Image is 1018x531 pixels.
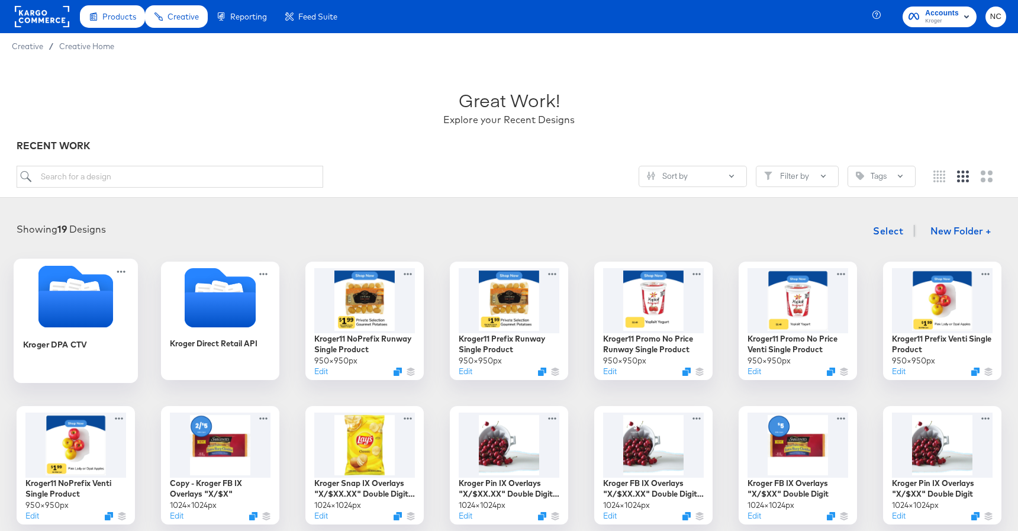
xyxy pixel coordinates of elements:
button: Edit [603,510,617,522]
svg: Small grid [933,170,945,182]
div: Kroger Pin IX Overlays "X/$XX.XX" Double Digit Cents1024×1024pxEditDuplicate [450,406,568,524]
div: Kroger FB IX Overlays "X/$XX.XX" Double Digit Cents1024×1024pxEditDuplicate [594,406,713,524]
div: Kroger Direct Retail API [170,338,257,349]
span: Kroger [925,17,959,26]
svg: Duplicate [971,368,980,376]
div: Kroger11 NoPrefix Runway Single Product950×950pxEditDuplicate [305,262,424,380]
div: Kroger Pin IX Overlays "X/$XX.XX" Double Digit Cents [459,478,559,500]
button: TagTags [848,166,916,187]
div: Kroger11 Prefix Runway Single Product [459,333,559,355]
button: SlidersSort by [639,166,747,187]
button: Duplicate [827,512,835,520]
div: Explore your Recent Designs [443,113,575,127]
div: Kroger11 Promo No Price Venti Single Product950×950pxEditDuplicate [739,262,857,380]
div: Kroger FB IX Overlays "X/$XX" Double Digit [748,478,848,500]
div: 950 × 950 px [459,355,502,366]
span: Creative [12,41,43,51]
div: 1024 × 1024 px [748,500,794,511]
div: 1024 × 1024 px [170,500,217,511]
svg: Duplicate [394,368,402,376]
span: Creative [167,12,199,21]
svg: Folder [14,265,138,327]
button: FilterFilter by [756,166,839,187]
svg: Duplicate [394,512,402,520]
button: Edit [748,510,761,522]
div: 1024 × 1024 px [892,500,939,511]
div: Kroger11 Prefix Runway Single Product950×950pxEditDuplicate [450,262,568,380]
svg: Duplicate [971,512,980,520]
svg: Duplicate [538,512,546,520]
div: 1024 × 1024 px [603,500,650,511]
div: Kroger Pin IX Overlays "X/$XX" Double Digit1024×1024pxEditDuplicate [883,406,1001,524]
div: 950 × 950 px [603,355,646,366]
button: Edit [25,510,39,522]
div: Great Work! [459,88,560,113]
svg: Folder [161,268,279,327]
div: Kroger11 Prefix Venti Single Product [892,333,993,355]
svg: Medium grid [957,170,969,182]
svg: Duplicate [105,512,113,520]
button: Edit [314,510,328,522]
button: Edit [892,366,906,377]
div: 950 × 950 px [748,355,791,366]
div: Kroger11 Promo No Price Runway Single Product950×950pxEditDuplicate [594,262,713,380]
button: Edit [892,510,906,522]
div: Kroger11 Promo No Price Runway Single Product [603,333,704,355]
button: Edit [459,366,472,377]
div: Kroger11 NoPrefix Venti Single Product950×950pxEditDuplicate [17,406,135,524]
button: Edit [170,510,183,522]
strong: 19 [57,223,67,235]
svg: Duplicate [682,368,691,376]
button: New Folder + [920,221,1001,243]
div: Copy - Kroger FB IX Overlays "X/$X"1024×1024pxEditDuplicate [161,406,279,524]
div: Kroger DPA CTV [14,259,138,383]
svg: Large grid [981,170,993,182]
div: RECENT WORK [17,139,1001,153]
span: / [43,41,59,51]
div: Kroger11 Promo No Price Venti Single Product [748,333,848,355]
div: Kroger Pin IX Overlays "X/$XX" Double Digit [892,478,993,500]
button: Edit [459,510,472,522]
div: Kroger11 NoPrefix Runway Single Product [314,333,415,355]
button: NC [985,7,1006,27]
div: 950 × 950 px [892,355,935,366]
svg: Sliders [647,172,655,180]
span: Feed Suite [298,12,337,21]
div: Showing Designs [17,223,106,236]
button: AccountsKroger [903,7,977,27]
div: Kroger11 Prefix Venti Single Product950×950pxEditDuplicate [883,262,1001,380]
span: Accounts [925,7,959,20]
div: Copy - Kroger FB IX Overlays "X/$X" [170,478,270,500]
div: Kroger FB IX Overlays "X/$XX.XX" Double Digit Cents [603,478,704,500]
div: Kroger Snap IX Overlays "X/$XX.XX" Double Digit Cents1024×1024pxEditDuplicate [305,406,424,524]
div: 1024 × 1024 px [314,500,361,511]
svg: Duplicate [538,368,546,376]
button: Edit [748,366,761,377]
svg: Filter [764,172,772,180]
div: Kroger Direct Retail API [161,262,279,380]
div: Kroger Snap IX Overlays "X/$XX.XX" Double Digit Cents [314,478,415,500]
svg: Duplicate [827,368,835,376]
span: Reporting [230,12,267,21]
a: Creative Home [59,41,114,51]
button: Edit [603,366,617,377]
span: NC [990,10,1001,24]
div: Kroger DPA CTV [23,339,87,350]
svg: Duplicate [682,512,691,520]
div: 950 × 950 px [25,500,69,511]
div: Kroger11 NoPrefix Venti Single Product [25,478,126,500]
span: Select [873,223,903,239]
div: 1024 × 1024 px [459,500,505,511]
svg: Tag [856,172,864,180]
input: Search for a design [17,166,323,188]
